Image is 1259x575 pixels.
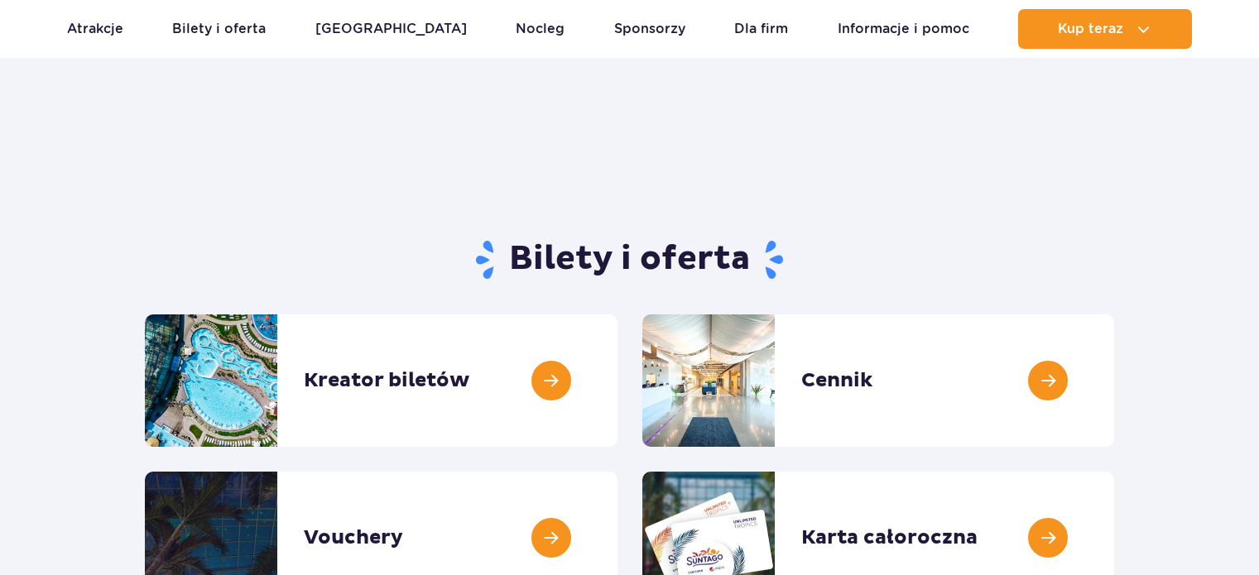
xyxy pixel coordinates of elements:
[516,9,565,49] a: Nocleg
[838,9,969,49] a: Informacje i pomoc
[315,9,467,49] a: [GEOGRAPHIC_DATA]
[67,9,123,49] a: Atrakcje
[614,9,685,49] a: Sponsorzy
[145,238,1114,281] h1: Bilety i oferta
[734,9,788,49] a: Dla firm
[172,9,266,49] a: Bilety i oferta
[1058,22,1123,36] span: Kup teraz
[1018,9,1192,49] button: Kup teraz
